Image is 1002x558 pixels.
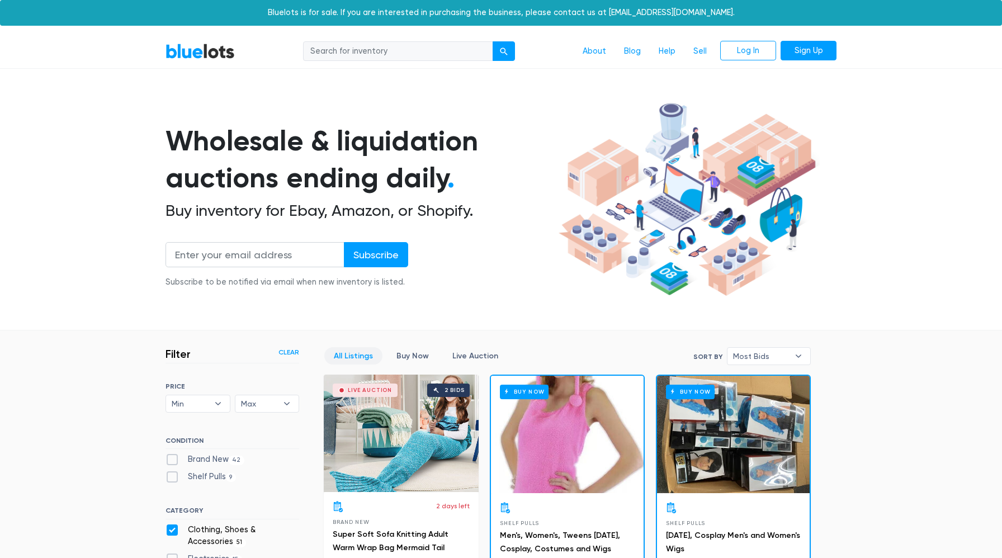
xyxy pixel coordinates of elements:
[500,520,539,526] span: Shelf Pulls
[278,347,299,357] a: Clear
[166,437,299,449] h6: CONDITION
[787,348,810,365] b: ▾
[166,347,191,361] h3: Filter
[303,41,493,62] input: Search for inventory
[166,471,236,483] label: Shelf Pulls
[615,41,650,62] a: Blog
[172,395,209,412] span: Min
[166,43,235,59] a: BlueLots
[693,352,722,362] label: Sort By
[166,276,408,289] div: Subscribe to be notified via email when new inventory is listed.
[166,382,299,390] h6: PRICE
[684,41,716,62] a: Sell
[720,41,776,61] a: Log In
[500,385,549,399] h6: Buy Now
[348,387,392,393] div: Live Auction
[206,395,230,412] b: ▾
[166,524,299,548] label: Clothing, Shoes & Accessories
[666,531,800,554] a: [DATE], Cosplay Men's and Women's Wigs
[491,376,644,493] a: Buy Now
[781,41,836,61] a: Sign Up
[166,453,244,466] label: Brand New
[226,473,236,482] span: 9
[733,348,789,365] span: Most Bids
[436,501,470,511] p: 2 days left
[241,395,278,412] span: Max
[324,347,382,365] a: All Listings
[555,98,820,301] img: hero-ee84e7d0318cb26816c560f6b4441b76977f77a177738b4e94f68c95b2b83dbb.png
[166,242,344,267] input: Enter your email address
[344,242,408,267] input: Subscribe
[500,531,620,554] a: Men's, Women's, Tweens [DATE], Cosplay, Costumes and Wigs
[166,201,555,220] h2: Buy inventory for Ebay, Amazon, or Shopify.
[275,395,299,412] b: ▾
[657,376,810,493] a: Buy Now
[666,385,715,399] h6: Buy Now
[666,520,705,526] span: Shelf Pulls
[574,41,615,62] a: About
[445,387,465,393] div: 2 bids
[443,347,508,365] a: Live Auction
[333,519,369,525] span: Brand New
[166,507,299,519] h6: CATEGORY
[650,41,684,62] a: Help
[229,456,244,465] span: 42
[324,375,479,492] a: Live Auction 2 bids
[447,161,455,195] span: .
[166,122,555,197] h1: Wholesale & liquidation auctions ending daily
[387,347,438,365] a: Buy Now
[233,538,246,547] span: 51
